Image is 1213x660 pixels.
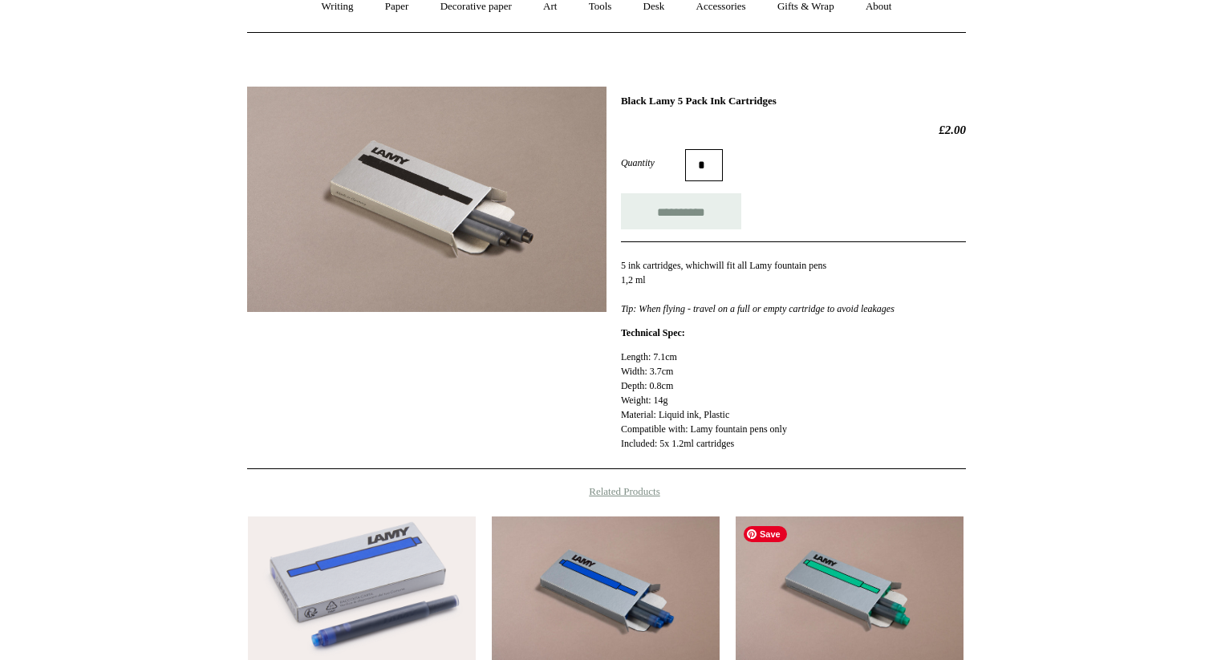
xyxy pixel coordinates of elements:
[205,485,1008,498] h4: Related Products
[621,303,895,314] span: Tip: When flying - travel on a full or empty cartridge to avoid leakages
[621,274,895,314] span: 1,2 ml
[744,526,787,542] span: Save
[247,87,606,312] img: Black Lamy 5 Pack Ink Cartridges
[621,156,685,170] label: Quantity
[621,260,709,271] span: 5 ink cartridges, which
[621,327,685,338] strong: Technical Spec:
[709,260,826,271] span: will fit all Lamy fountain pens
[621,95,966,107] h1: Black Lamy 5 Pack Ink Cartridges
[621,123,966,137] h2: £2.00
[621,350,966,451] p: Length: 7.1cm Width: 3.7cm Depth: 0.8cm Weight: 14g Material: Liquid ink, Plastic Compatible with...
